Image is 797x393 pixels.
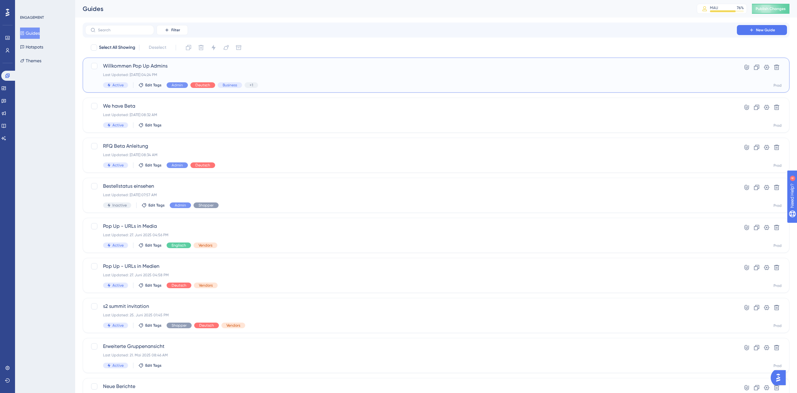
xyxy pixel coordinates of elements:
[103,222,719,230] span: Pop Up - URLs in Media
[103,232,719,237] div: Last Updated: 27. Juni 2025 04:56 PM
[112,83,124,88] span: Active
[103,62,719,70] span: Willkommen Pop Up Admins
[223,83,237,88] span: Business
[112,243,124,248] span: Active
[103,182,719,190] span: Bestellstatus einsehen
[195,83,210,88] span: Deutsch
[112,323,124,328] span: Active
[710,5,718,10] div: MAU
[103,112,719,117] div: Last Updated: [DATE] 08:32 AM
[145,323,162,328] span: Edit Tags
[145,123,162,128] span: Edit Tags
[149,44,166,51] span: Deselect
[737,5,744,10] div: 76 %
[20,41,43,53] button: Hotspots
[15,2,39,9] span: Need Help?
[112,283,124,288] span: Active
[774,243,782,248] div: Prod
[756,6,786,11] span: Publish Changes
[138,123,162,128] button: Edit Tags
[175,203,186,208] span: Admin
[145,363,162,368] span: Edit Tags
[142,203,165,208] button: Edit Tags
[774,323,782,328] div: Prod
[103,273,719,278] div: Last Updated: 27. Juni 2025 04:58 PM
[103,142,719,150] span: RFQ Beta Anleitung
[145,243,162,248] span: Edit Tags
[103,152,719,157] div: Last Updated: [DATE] 08:34 AM
[172,243,186,248] span: Englisch
[774,123,782,128] div: Prod
[138,163,162,168] button: Edit Tags
[112,203,127,208] span: Inactive
[774,203,782,208] div: Prod
[103,263,719,270] span: Pop Up - URLs in Medien
[138,283,162,288] button: Edit Tags
[103,102,719,110] span: We have Beta
[143,42,172,53] button: Deselect
[157,25,188,35] button: Filter
[138,323,162,328] button: Edit Tags
[103,343,719,350] span: Erweiterte Gruppenansicht
[83,4,681,13] div: Guides
[103,353,719,358] div: Last Updated: 21. Mai 2025 08:46 AM
[112,163,124,168] span: Active
[774,363,782,368] div: Prod
[199,323,214,328] span: Deutsch
[20,55,41,66] button: Themes
[737,25,787,35] button: New Guide
[145,83,162,88] span: Edit Tags
[103,313,719,318] div: Last Updated: 25. Juni 2025 01:45 PM
[20,28,40,39] button: Guides
[20,15,44,20] div: ENGAGEMENT
[199,203,214,208] span: Shopper
[172,283,186,288] span: Deutsch
[112,363,124,368] span: Active
[172,83,183,88] span: Admin
[103,383,719,390] span: Neue Berichte
[199,243,212,248] span: Vendors
[44,3,45,8] div: 4
[103,303,719,310] span: s2 summit invitation
[98,28,149,32] input: Search
[172,163,183,168] span: Admin
[148,203,165,208] span: Edit Tags
[195,163,210,168] span: Deutsch
[172,323,187,328] span: Shopper
[145,283,162,288] span: Edit Tags
[145,163,162,168] span: Edit Tags
[774,163,782,168] div: Prod
[226,323,240,328] span: Vendors
[250,83,253,88] span: +1
[103,72,719,77] div: Last Updated: [DATE] 04:24 PM
[99,44,135,51] span: Select All Showing
[112,123,124,128] span: Active
[199,283,213,288] span: Vendors
[774,83,782,88] div: Prod
[771,368,789,387] iframe: UserGuiding AI Assistant Launcher
[171,28,180,33] span: Filter
[774,283,782,288] div: Prod
[103,192,719,197] div: Last Updated: [DATE] 07:57 AM
[138,363,162,368] button: Edit Tags
[138,83,162,88] button: Edit Tags
[752,4,789,14] button: Publish Changes
[756,28,775,33] span: New Guide
[138,243,162,248] button: Edit Tags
